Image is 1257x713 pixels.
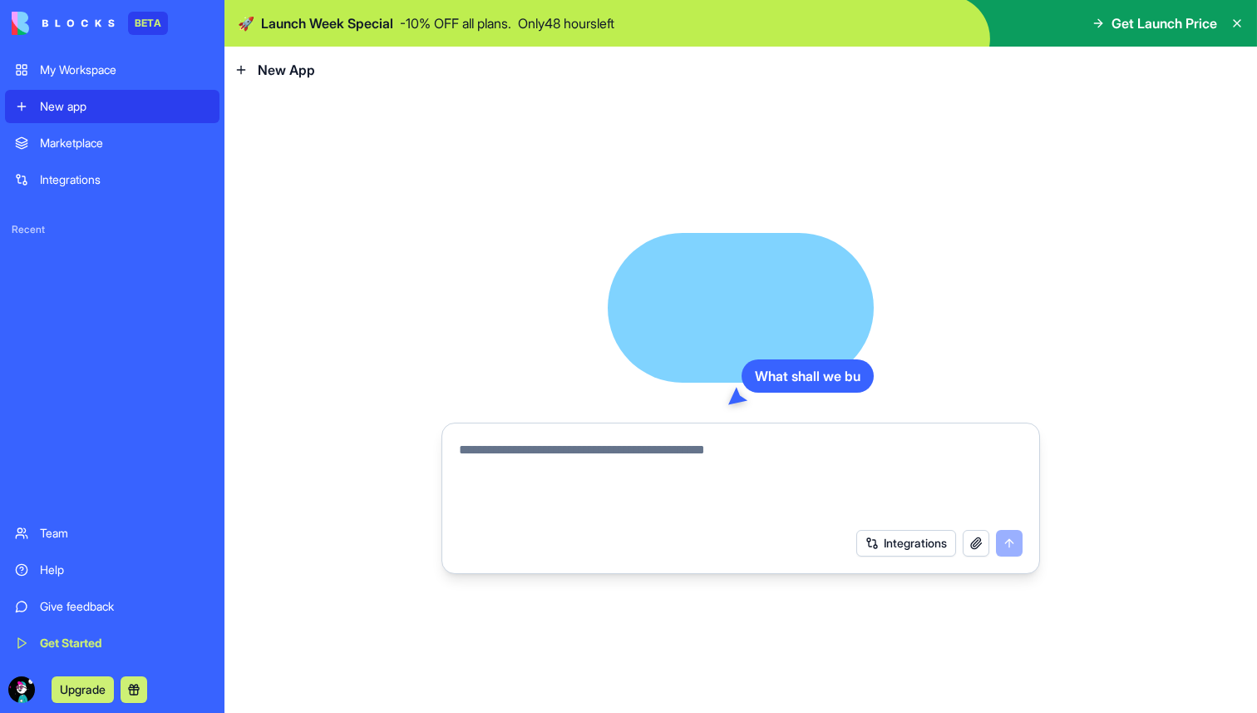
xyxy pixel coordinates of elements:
a: New app [5,90,219,123]
img: ACg8ocJ-FJcno5CBPmWr_2eCGh_rMjSxeV42iS90Xv4q5KjJ1H411RE1=s96-c [8,676,35,703]
a: BETA [12,12,168,35]
div: Team [40,525,209,542]
div: Integrations [40,171,209,188]
a: Get Started [5,626,219,660]
button: Upgrade [52,676,114,703]
div: Get Started [40,635,209,651]
a: My Workspace [5,53,219,87]
p: - 10 % OFF all plans. [400,13,511,33]
a: Give feedback [5,590,219,623]
span: Get Launch Price [1112,13,1217,33]
a: Marketplace [5,126,219,160]
div: New app [40,98,209,115]
img: logo [12,12,115,35]
div: What shall we bu [742,359,874,393]
div: Give feedback [40,598,209,615]
a: Integrations [5,163,219,196]
span: Launch Week Special [261,13,393,33]
button: Integrations [856,530,956,557]
span: Recent [5,223,219,236]
a: Team [5,517,219,550]
span: 🚀 [238,13,254,33]
div: BETA [128,12,168,35]
a: Help [5,553,219,587]
span: New App [258,60,315,80]
div: Help [40,562,209,578]
div: My Workspace [40,62,209,78]
div: Marketplace [40,135,209,151]
p: Only 48 hours left [518,13,614,33]
a: Upgrade [52,681,114,697]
